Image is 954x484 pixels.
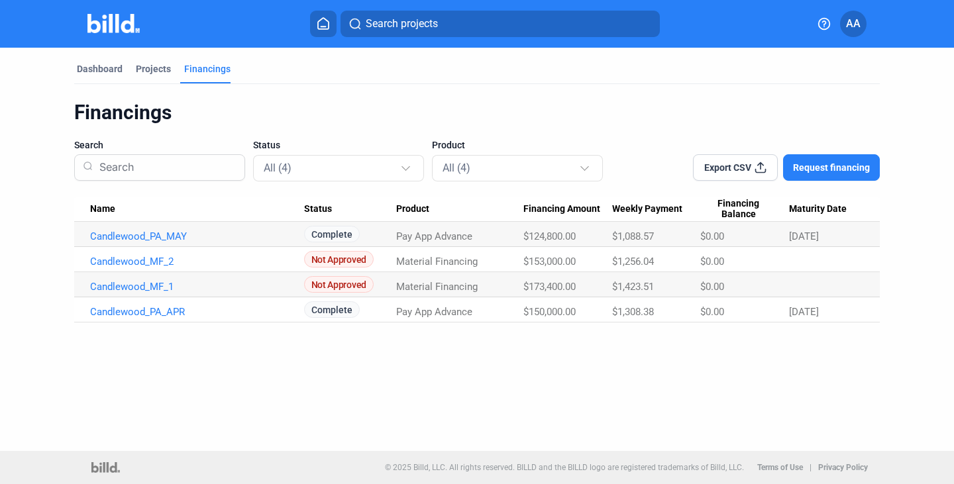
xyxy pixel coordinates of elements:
span: [DATE] [789,306,819,318]
div: Financings [184,62,231,75]
span: Not Approved [304,251,374,267]
span: $1,308.38 [612,306,654,318]
button: Search projects [341,11,660,37]
span: $1,423.51 [612,281,654,293]
span: $0.00 [700,230,724,242]
div: Financing Balance [700,198,789,220]
span: $150,000.00 [523,306,576,318]
span: Not Approved [304,276,374,293]
a: Candlewood_MF_2 [90,256,304,267]
a: Candlewood_PA_MAY [90,230,304,242]
span: Complete [304,301,360,318]
span: Maturity Date [789,203,847,215]
div: Weekly Payment [612,203,700,215]
mat-select-trigger: All (4) [264,162,291,174]
span: Product [432,138,465,152]
div: Financing Amount [523,203,612,215]
span: $0.00 [700,256,724,267]
b: Terms of Use [757,463,803,472]
span: Status [253,138,280,152]
a: Candlewood_PA_APR [90,306,304,318]
span: Financing Amount [523,203,600,215]
span: Weekly Payment [612,203,682,215]
span: Financing Balance [700,198,777,220]
span: Name [90,203,115,215]
img: logo [91,462,120,473]
span: $0.00 [700,306,724,318]
span: $153,000.00 [523,256,576,267]
div: Projects [136,62,171,75]
div: Name [90,203,304,215]
button: Request financing [783,154,880,181]
a: Candlewood_MF_1 [90,281,304,293]
span: $124,800.00 [523,230,576,242]
div: Maturity Date [789,203,864,215]
span: Pay App Advance [396,230,472,242]
span: Complete [304,226,360,242]
p: | [810,463,812,472]
span: Product [396,203,429,215]
div: Financings [74,100,880,125]
b: Privacy Policy [818,463,868,472]
span: $1,256.04 [612,256,654,267]
span: Request financing [793,161,870,174]
button: Export CSV [693,154,778,181]
div: Product [396,203,523,215]
span: AA [846,16,861,32]
span: [DATE] [789,230,819,242]
span: Pay App Advance [396,306,472,318]
span: Material Financing [396,281,478,293]
img: Billd Company Logo [87,14,140,33]
span: Search projects [366,16,438,32]
span: Export CSV [704,161,751,174]
span: $1,088.57 [612,230,654,242]
div: Status [304,203,396,215]
input: Search [94,150,237,185]
span: Search [74,138,103,152]
mat-select-trigger: All (4) [443,162,470,174]
span: $173,400.00 [523,281,576,293]
span: $0.00 [700,281,724,293]
span: Material Financing [396,256,478,267]
div: Dashboard [77,62,123,75]
p: © 2025 Billd, LLC. All rights reserved. BILLD and the BILLD logo are registered trademarks of Bil... [385,463,744,472]
span: Status [304,203,332,215]
button: AA [840,11,867,37]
